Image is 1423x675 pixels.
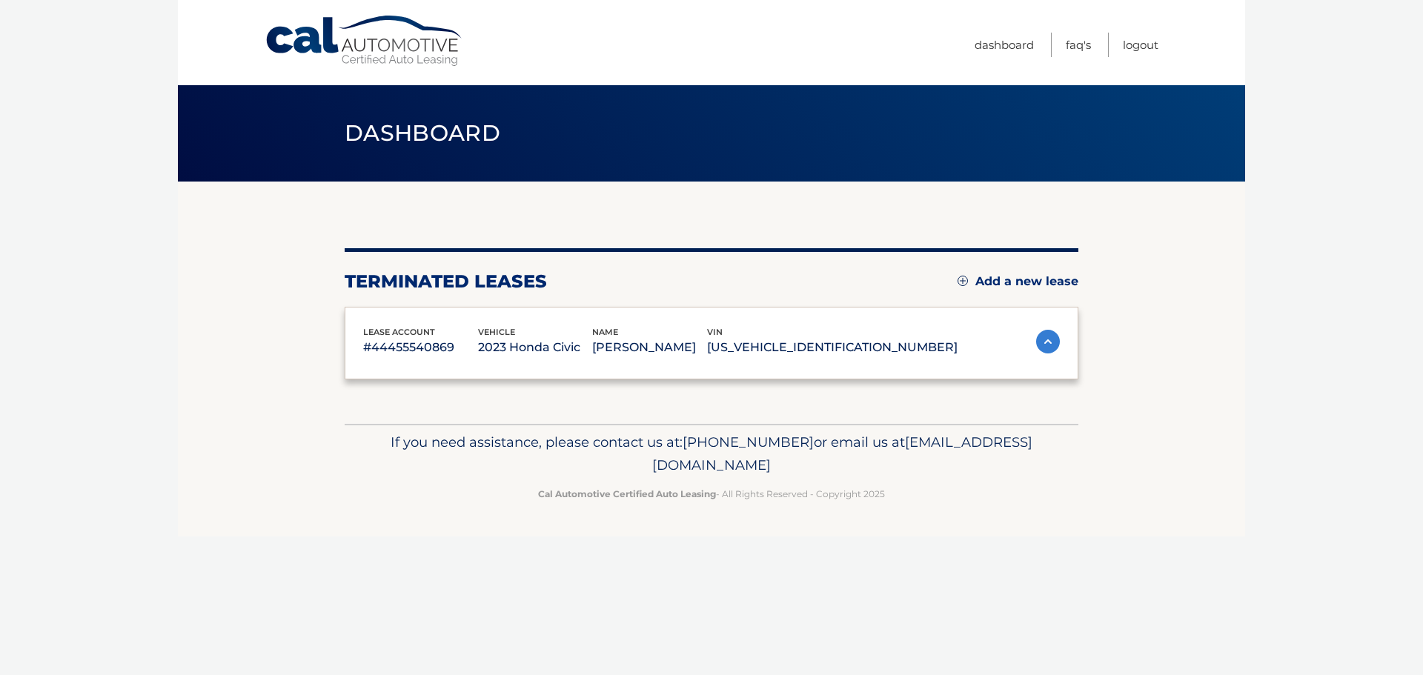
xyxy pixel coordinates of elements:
p: [PERSON_NAME] [592,337,707,358]
span: vin [707,327,723,337]
strong: Cal Automotive Certified Auto Leasing [538,488,716,499]
a: Cal Automotive [265,15,465,67]
a: Dashboard [975,33,1034,57]
p: 2023 Honda Civic [478,337,593,358]
a: FAQ's [1066,33,1091,57]
img: add.svg [958,276,968,286]
span: Dashboard [345,119,500,147]
p: - All Rights Reserved - Copyright 2025 [354,486,1069,502]
span: name [592,327,618,337]
h2: terminated leases [345,270,547,293]
span: vehicle [478,327,515,337]
p: #44455540869 [363,337,478,358]
p: If you need assistance, please contact us at: or email us at [354,430,1069,478]
img: accordion-active.svg [1036,330,1060,353]
span: [PHONE_NUMBER] [683,433,814,450]
span: lease account [363,327,435,337]
a: Logout [1123,33,1158,57]
a: Add a new lease [958,274,1078,289]
p: [US_VEHICLE_IDENTIFICATION_NUMBER] [707,337,958,358]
